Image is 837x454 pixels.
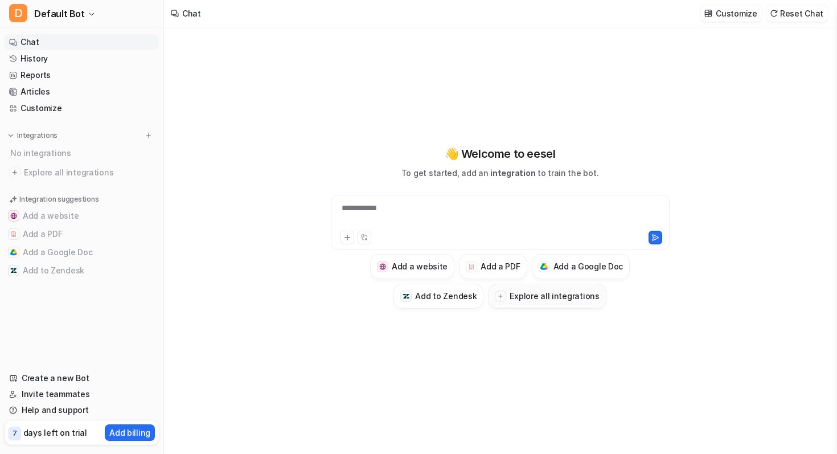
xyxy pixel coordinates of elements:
button: Add to ZendeskAdd to Zendesk [393,284,483,309]
p: Integration suggestions [19,194,99,204]
h3: Add a website [392,260,448,272]
button: Add a websiteAdd a website [370,254,454,279]
img: Add to Zendesk [403,293,410,300]
img: Add a Google Doc [10,249,17,256]
img: Add a Google Doc [540,263,548,270]
button: Add a Google DocAdd a Google Doc [532,254,630,279]
span: D [9,4,27,22]
a: History [5,51,159,67]
p: To get started, add an to train the bot. [401,167,598,179]
h3: Add a Google Doc [553,260,623,272]
a: Help and support [5,402,159,418]
button: Add billing [105,424,155,441]
p: Customize [716,7,757,19]
img: Add a PDF [468,263,475,270]
img: Add to Zendesk [10,267,17,274]
span: Default Bot [34,6,85,22]
h3: Explore all integrations [510,290,599,302]
h3: Add a PDF [481,260,520,272]
img: Add a website [10,212,17,219]
a: Articles [5,84,159,100]
a: Reports [5,67,159,83]
a: Chat [5,34,159,50]
p: Add billing [109,427,150,439]
img: reset [770,9,778,18]
div: No integrations [7,144,159,162]
button: Add a websiteAdd a website [5,207,159,225]
span: Explore all integrations [24,163,154,182]
a: Customize [5,100,159,116]
p: Integrations [17,131,58,140]
a: Create a new Bot [5,370,159,386]
img: explore all integrations [9,167,20,178]
a: Invite teammates [5,386,159,402]
button: Integrations [5,130,61,141]
p: 7 [13,428,17,439]
img: Add a website [379,263,387,271]
button: Explore all integrations [488,284,606,309]
h3: Add to Zendesk [415,290,477,302]
button: Add a PDFAdd a PDF [5,225,159,243]
p: 👋 Welcome to eesel [445,145,556,162]
button: Add a PDFAdd a PDF [459,254,527,279]
button: Add to ZendeskAdd to Zendesk [5,261,159,280]
span: integration [490,168,535,178]
button: Add a Google DocAdd a Google Doc [5,243,159,261]
img: expand menu [7,132,15,140]
img: Add a PDF [10,231,17,238]
button: Customize [701,5,761,22]
img: menu_add.svg [145,132,153,140]
a: Explore all integrations [5,165,159,181]
p: days left on trial [23,427,87,439]
button: Reset Chat [766,5,828,22]
div: Chat [182,7,201,19]
img: customize [704,9,712,18]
